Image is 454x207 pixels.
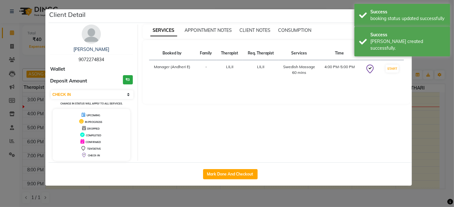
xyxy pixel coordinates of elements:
span: TENTATIVE [87,147,101,150]
a: [PERSON_NAME] [73,46,109,52]
span: CONSUMPTION [278,27,312,33]
th: Req. Therapist [243,46,279,60]
span: CHECK-IN [88,154,100,157]
th: Therapist [216,46,243,60]
small: Change in status will apply to all services. [60,102,123,105]
h5: Client Detail [49,10,86,19]
div: Swedish Massage 60 mins [283,64,315,75]
th: Booked by [149,46,196,60]
span: COMPLETED [86,134,101,137]
span: Wallet [50,66,65,73]
div: Success [370,32,445,38]
span: LILII [257,64,265,69]
td: Manager (Andheri E) [149,60,196,80]
div: Bill created successfully. [370,38,445,52]
th: Services [279,46,319,60]
th: Family [196,46,217,60]
span: Deposit Amount [50,77,87,85]
span: IN PROGRESS [85,120,102,124]
span: LILII [226,64,233,69]
span: CLIENT NOTES [240,27,271,33]
button: Mark Done And Checkout [203,169,258,179]
span: CONFIRMED [86,140,101,144]
img: avatar [82,25,101,44]
button: START [386,65,399,73]
span: SERVICES [150,25,177,36]
td: 4:00 PM-5:00 PM [319,60,359,80]
span: 9072274834 [79,57,104,62]
span: DROPPED [87,127,100,130]
span: UPCOMING [87,114,100,117]
div: booking status updated successfully [370,15,445,22]
h3: ₹0 [123,75,133,84]
span: APPOINTMENT NOTES [185,27,232,33]
div: Success [370,9,445,15]
td: - [196,60,217,80]
th: Time [319,46,359,60]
